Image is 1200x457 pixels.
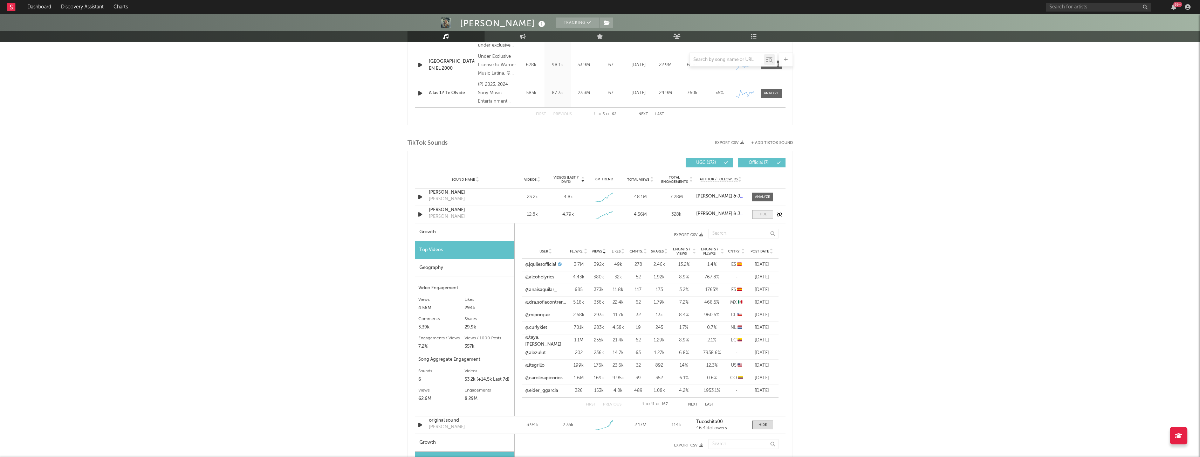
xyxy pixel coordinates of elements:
div: 13k [651,312,668,319]
div: 176k [591,362,607,369]
div: US [728,362,745,369]
div: 62.6M [418,395,465,403]
div: 46.4k followers [696,426,745,431]
div: <5% [708,90,731,97]
div: Growth [415,223,514,241]
a: [PERSON_NAME] [429,207,502,214]
a: @itsgrillo [525,362,544,369]
div: 4.8k [610,387,626,394]
div: 1.7 % [672,324,696,331]
div: original sound [429,417,502,424]
div: 4.58k [610,324,626,331]
div: 53.2k (+14.5k Last 7d) [465,375,511,384]
strong: [PERSON_NAME] & JQuiles [696,194,753,199]
div: CL [728,312,745,319]
div: 29.9k [465,323,511,332]
div: 373k [591,286,607,293]
div: [DATE] [749,312,775,319]
button: Export CSV [529,233,703,237]
div: 585k [520,90,543,97]
div: 52 [630,274,647,281]
div: 1.4 % [700,261,724,268]
a: @curlykiet [525,324,547,331]
div: 6.1 % [672,375,696,382]
div: Geography [415,259,514,277]
div: [DATE] [749,375,775,382]
button: + Add TikTok Sound [751,141,793,145]
button: + Add TikTok Sound [744,141,793,145]
button: First [586,403,596,407]
div: 0.7 % [700,324,724,331]
div: MX [728,299,745,306]
div: [PERSON_NAME] [429,189,502,196]
div: 11.7k [610,312,626,319]
div: 199k [570,362,588,369]
span: 🇪🇸 [737,262,742,267]
div: 32 [630,362,647,369]
div: 117 [630,286,647,293]
button: Last [705,403,714,407]
div: 169k [591,375,607,382]
div: [DATE] [749,324,775,331]
div: 22.4k [610,299,626,306]
div: 114k [660,422,693,429]
a: @alcoholyrics [525,274,554,281]
div: ES [728,286,745,293]
div: Growth [415,434,514,452]
div: [DATE] [749,349,775,356]
span: Official ( 7 ) [743,161,775,165]
span: Likes [612,249,620,254]
div: 14 % [672,362,696,369]
div: Top Videos [415,241,514,259]
div: 4.8k [564,194,573,201]
button: Next [688,403,698,407]
div: 14.7k [610,349,626,356]
span: Fllwrs. [570,249,583,254]
a: @miporque [525,312,550,319]
div: Video Engagement [418,284,511,292]
button: UGC(172) [686,158,733,167]
div: 0.6 % [700,375,724,382]
a: Tucoshita00 [696,420,745,424]
a: @jquilesofficial [525,261,556,268]
div: - [728,274,745,281]
span: 🇪🇸 [737,288,742,292]
button: Next [638,112,648,116]
div: 352 [651,375,668,382]
div: EC [728,337,745,344]
div: 67 [599,90,623,97]
div: 21.4k [610,337,626,344]
div: 23.2k [516,194,549,201]
span: Total Engagements [660,175,688,184]
div: 32 [630,312,647,319]
div: 12.3 % [700,362,724,369]
div: 336k [591,299,607,306]
div: Comments [418,315,465,323]
a: A las 12 Te Olvidé [429,90,475,97]
div: 4.2 % [672,387,696,394]
div: 7938.6 % [700,349,724,356]
div: - [728,387,745,394]
a: [PERSON_NAME] & JQuiles [696,212,745,216]
div: 1.6M [570,375,588,382]
a: @alezulut [525,349,546,356]
div: 392k [591,261,607,268]
button: Export CSV [715,141,744,145]
button: Previous [553,112,572,116]
div: [PERSON_NAME] [460,18,547,29]
div: [DATE] [749,362,775,369]
strong: Tucoshita00 [696,420,723,424]
div: 468.5 % [700,299,724,306]
button: Previous [603,403,622,407]
button: Last [655,112,664,116]
div: 1 11 167 [636,400,674,409]
div: - [728,349,745,356]
a: @anaisaguilar_ [525,286,557,293]
span: Sound Name [452,178,475,182]
input: Search... [708,439,779,449]
div: 8.9 % [672,337,696,344]
div: 7.28M [660,194,693,201]
div: 63 [630,349,647,356]
div: 4.56M [418,304,465,312]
